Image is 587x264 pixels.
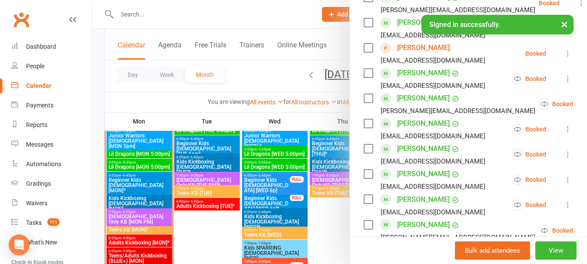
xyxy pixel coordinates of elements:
div: People [26,63,44,70]
div: Booked [512,200,546,211]
div: [EMAIL_ADDRESS][DOMAIN_NAME] [381,130,485,142]
a: Dashboard [11,37,92,57]
a: [PERSON_NAME] [397,167,450,181]
span: 111 [47,218,60,226]
div: Booked [525,50,546,57]
div: [EMAIL_ADDRESS][DOMAIN_NAME] [381,80,485,91]
button: View [535,241,577,260]
a: Automations [11,154,92,174]
div: Reports [26,121,47,128]
div: Payments [26,102,53,109]
div: Calendar [26,82,51,89]
a: People [11,57,92,76]
a: Messages [11,135,92,154]
a: [PERSON_NAME] [397,142,450,156]
div: What's New [26,239,57,246]
a: [PERSON_NAME] [397,218,450,232]
a: [PERSON_NAME] [397,66,450,80]
a: Waivers [11,194,92,213]
div: Booked [512,149,546,160]
div: Dashboard [26,43,56,50]
a: [PERSON_NAME] [397,41,450,55]
a: Tasks 111 [11,213,92,233]
a: Clubworx [10,9,32,30]
span: Signed in successfully. [429,20,500,29]
div: [EMAIL_ADDRESS][DOMAIN_NAME] [381,156,485,167]
div: Booked [512,174,546,185]
a: Payments [11,96,92,115]
div: Booked [512,74,546,84]
a: What's New [11,233,92,252]
div: Waivers [26,200,47,207]
div: [PERSON_NAME][EMAIL_ADDRESS][DOMAIN_NAME] [381,105,535,117]
div: Tasks [26,219,42,226]
div: [EMAIL_ADDRESS][DOMAIN_NAME] [381,181,485,192]
div: [PERSON_NAME][EMAIL_ADDRESS][DOMAIN_NAME] [381,4,535,16]
a: Gradings [11,174,92,194]
a: [PERSON_NAME] [397,91,450,105]
a: Reports [11,115,92,135]
div: Booked [539,225,573,236]
a: [PERSON_NAME] [397,117,450,130]
div: [EMAIL_ADDRESS][DOMAIN_NAME] [381,207,485,218]
div: Gradings [26,180,51,187]
div: Booked [539,99,573,110]
button: × [557,15,572,33]
a: Calendar [11,76,92,96]
a: [PERSON_NAME] [397,193,450,207]
div: Messages [26,141,53,148]
div: [EMAIL_ADDRESS][DOMAIN_NAME] [381,55,485,66]
button: Bulk add attendees [455,241,530,260]
div: [PERSON_NAME][EMAIL_ADDRESS][DOMAIN_NAME] [381,232,535,243]
div: Booked [512,124,546,135]
div: Open Intercom Messenger [9,234,30,255]
div: Automations [26,160,61,167]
